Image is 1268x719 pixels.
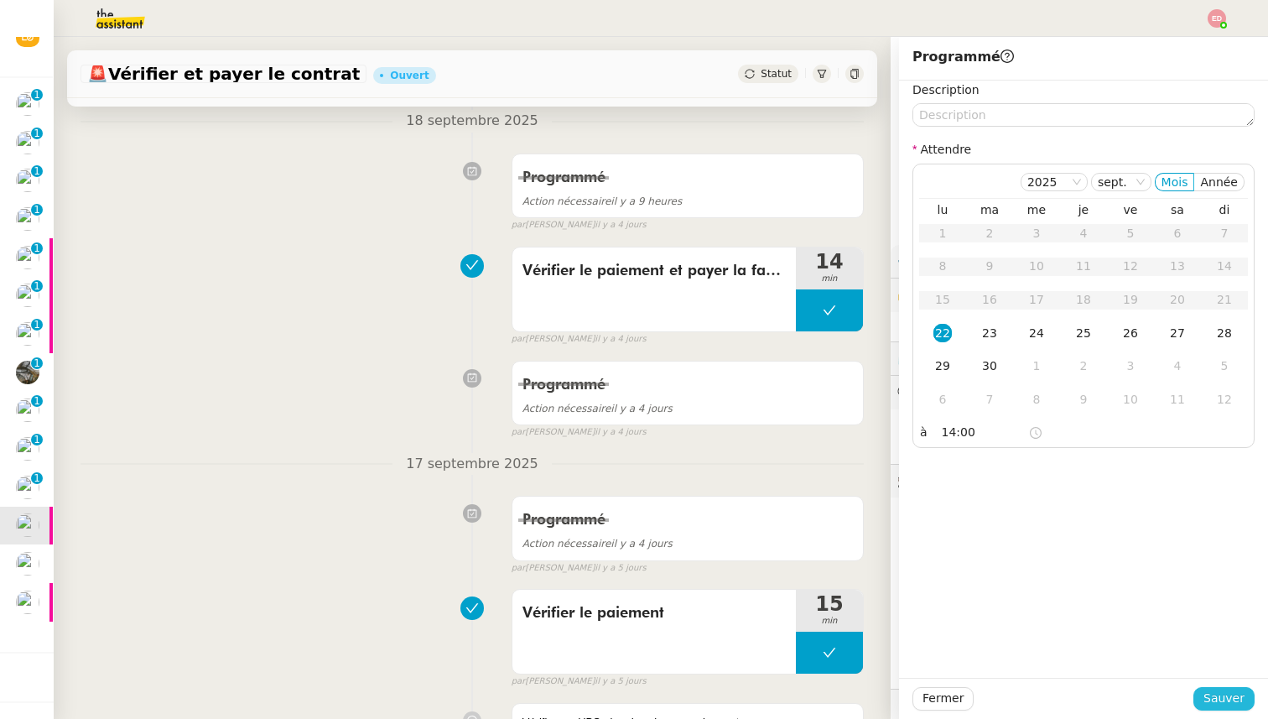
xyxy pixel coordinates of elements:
[34,128,40,143] p: 1
[512,425,647,440] small: [PERSON_NAME]
[16,131,39,154] img: users%2FNmPW3RcGagVdwlUj0SIRjiM8zA23%2Favatar%2Fb3e8f68e-88d8-429d-a2bd-00fb6f2d12db
[16,207,39,231] img: users%2FxgWPCdJhSBeE5T1N2ZiossozSlm1%2Favatar%2F5b22230b-e380-461f-81e9-808a3aa6de32
[966,317,1013,351] td: 23/09/2025
[1208,9,1226,28] img: svg
[891,465,1268,498] div: 🕵️Autres demandes en cours 19
[1161,175,1188,189] span: Mois
[897,352,1020,365] span: ⏲️
[87,64,108,84] span: 🚨
[897,474,1113,487] span: 🕵️
[1060,202,1107,217] th: jeu.
[31,395,43,407] nz-badge-sup: 1
[1107,383,1154,417] td: 10/10/2025
[897,385,1035,399] span: 💬
[31,472,43,484] nz-badge-sup: 1
[31,89,43,101] nz-badge-sup: 1
[34,165,40,180] p: 1
[522,538,611,550] span: Action nécessaire
[34,280,40,295] p: 1
[919,350,966,383] td: 29/09/2025
[34,319,40,334] p: 1
[1060,383,1107,417] td: 09/10/2025
[16,169,39,192] img: users%2Fa6PbEmLwvGXylUqKytRPpDpAx153%2Favatar%2Ffanny.png
[16,476,39,499] img: users%2FNmPW3RcGagVdwlUj0SIRjiM8zA23%2Favatar%2Fb3e8f68e-88d8-429d-a2bd-00fb6f2d12db
[16,399,39,422] img: users%2F0zQGGmvZECeMseaPawnreYAQQyS2%2Favatar%2Feddadf8a-b06f-4db9-91c4-adeed775bb0f
[390,70,429,81] div: Ouvert
[1215,390,1234,409] div: 12
[980,390,999,409] div: 7
[16,322,39,346] img: users%2FALbeyncImohZ70oG2ud0kR03zez1%2Favatar%2F645c5494-5e49-4313-a752-3cbe407590be
[980,324,999,342] div: 23
[796,272,863,286] span: min
[34,434,40,449] p: 1
[522,195,611,207] span: Action nécessaire
[34,89,40,104] p: 1
[1107,317,1154,351] td: 26/09/2025
[34,395,40,410] p: 1
[1200,175,1238,189] span: Année
[16,591,39,614] img: users%2FSclkIUIAuBOhhDrbgjtrSikBoD03%2Favatar%2F48cbc63d-a03d-4817-b5bf-7f7aeed5f2a9
[1121,357,1140,375] div: 3
[16,361,39,384] img: 390d5429-d57e-4c9b-b625-ae6f09e29702
[1168,390,1187,409] div: 11
[31,128,43,139] nz-badge-sup: 1
[933,390,952,409] div: 6
[1154,202,1201,217] th: sam.
[16,552,39,576] img: users%2Fa6PbEmLwvGXylUqKytRPpDpAx153%2Favatar%2Ffanny.png
[512,561,647,576] small: [PERSON_NAME]
[933,357,952,375] div: 29
[512,332,526,346] span: par
[966,202,1013,217] th: mar.
[980,357,999,375] div: 30
[891,342,1268,375] div: ⏲️Tâches 29:50
[34,204,40,219] p: 1
[512,218,647,232] small: [PERSON_NAME]
[522,170,605,185] span: Programmé
[933,324,952,342] div: 22
[1168,357,1187,375] div: 4
[1215,324,1234,342] div: 28
[1027,357,1046,375] div: 1
[796,614,863,628] span: min
[919,383,966,417] td: 06/10/2025
[1203,689,1245,708] span: Sauver
[392,110,552,133] span: 18 septembre 2025
[1121,390,1140,409] div: 10
[920,423,928,442] span: à
[1107,350,1154,383] td: 03/10/2025
[891,279,1268,311] div: 🔐Données client
[522,258,786,284] span: Vérifier le paiement et payer la facture
[31,280,43,292] nz-badge-sup: 1
[512,218,526,232] span: par
[1201,383,1248,417] td: 12/10/2025
[16,437,39,461] img: users%2FNmPW3RcGagVdwlUj0SIRjiM8zA23%2Favatar%2Fb3e8f68e-88d8-429d-a2bd-00fb6f2d12db
[31,165,43,177] nz-badge-sup: 1
[392,453,552,476] span: 17 septembre 2025
[1098,174,1145,190] nz-select-item: sept.
[31,434,43,445] nz-badge-sup: 1
[1107,202,1154,217] th: ven.
[1074,324,1093,342] div: 25
[1013,383,1060,417] td: 08/10/2025
[34,357,40,373] p: 1
[595,561,646,576] span: il y a 5 jours
[87,65,360,82] span: Vérifier et payer le contrat
[1154,350,1201,383] td: 04/10/2025
[912,49,1014,65] span: Programmé
[796,252,863,272] span: 14
[1168,324,1187,342] div: 27
[1201,317,1248,351] td: 28/09/2025
[1027,324,1046,342] div: 24
[897,252,985,271] span: ⚙️
[31,242,43,254] nz-badge-sup: 1
[595,425,646,440] span: il y a 4 jours
[1121,324,1140,342] div: 26
[1201,350,1248,383] td: 05/10/2025
[595,675,646,689] span: il y a 5 jours
[522,538,673,550] span: il y a 4 jours
[31,319,43,331] nz-badge-sup: 1
[1027,174,1081,190] nz-select-item: 2025
[966,350,1013,383] td: 30/09/2025
[16,513,39,537] img: users%2Fa6PbEmLwvGXylUqKytRPpDpAx153%2Favatar%2Ffanny.png
[919,202,966,217] th: lun.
